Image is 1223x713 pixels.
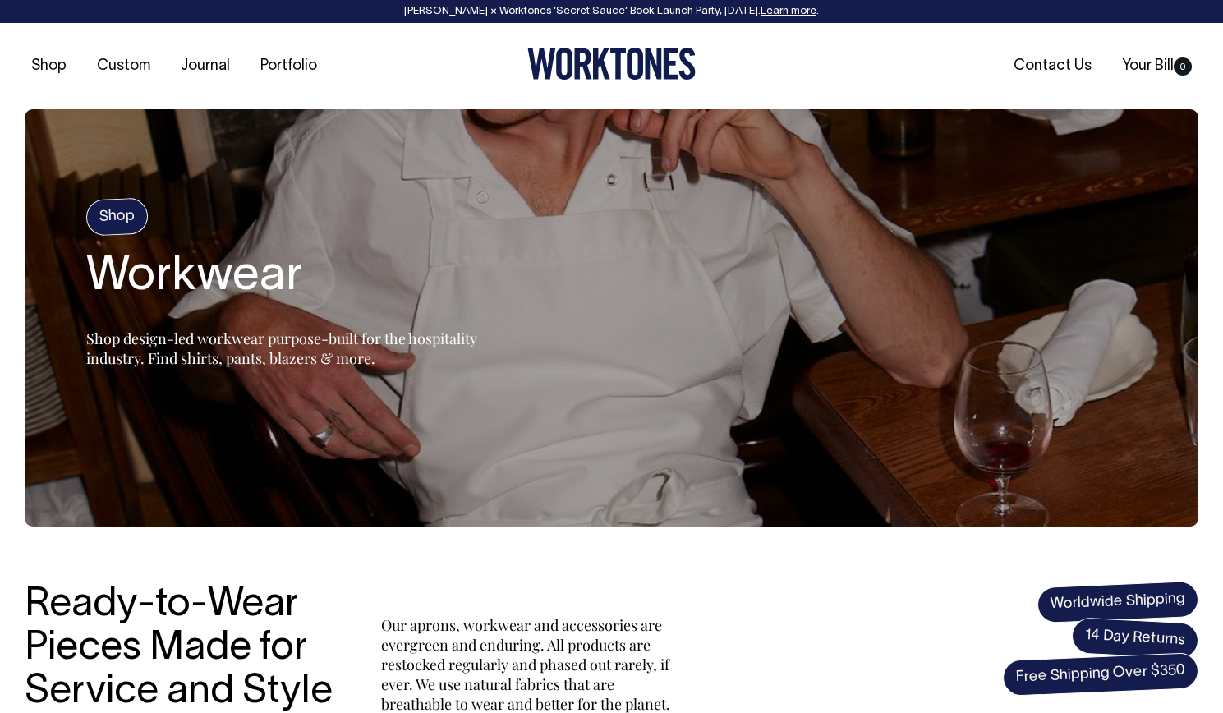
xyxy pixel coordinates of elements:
[1115,53,1198,80] a: Your Bill0
[16,6,1207,17] div: [PERSON_NAME] × Worktones ‘Secret Sauce’ Book Launch Party, [DATE]. .
[761,7,816,16] a: Learn more
[90,53,157,80] a: Custom
[1007,53,1098,80] a: Contact Us
[1071,617,1199,660] span: 14 Day Returns
[1174,57,1192,76] span: 0
[85,198,149,237] h4: Shop
[254,53,324,80] a: Portfolio
[1002,652,1199,697] span: Free Shipping Over $350
[25,53,73,80] a: Shop
[1037,581,1199,623] span: Worldwide Shipping
[174,53,237,80] a: Journal
[86,251,497,304] h2: Workwear
[86,329,477,368] span: Shop design-led workwear purpose-built for the hospitality industry. Find shirts, pants, blazers ...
